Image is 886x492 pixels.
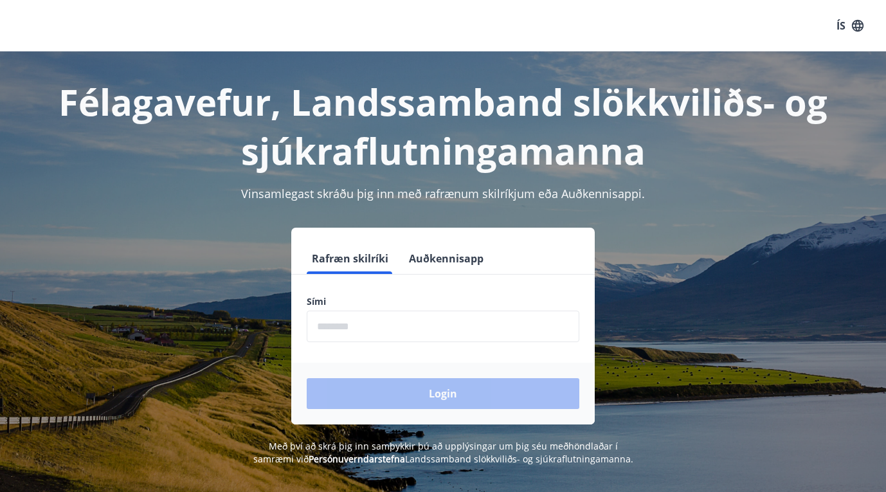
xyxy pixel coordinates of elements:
[404,243,489,274] button: Auðkennisapp
[309,453,405,465] a: Persónuverndarstefna
[241,186,645,201] span: Vinsamlegast skráðu þig inn með rafrænum skilríkjum eða Auðkennisappi.
[307,243,393,274] button: Rafræn skilríki
[253,440,633,465] span: Með því að skrá þig inn samþykkir þú að upplýsingar um þig séu meðhöndlaðar í samræmi við Landssa...
[829,14,871,37] button: ÍS
[15,77,871,175] h1: Félagavefur, Landssamband slökkviliðs- og sjúkraflutningamanna
[307,295,579,308] label: Sími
